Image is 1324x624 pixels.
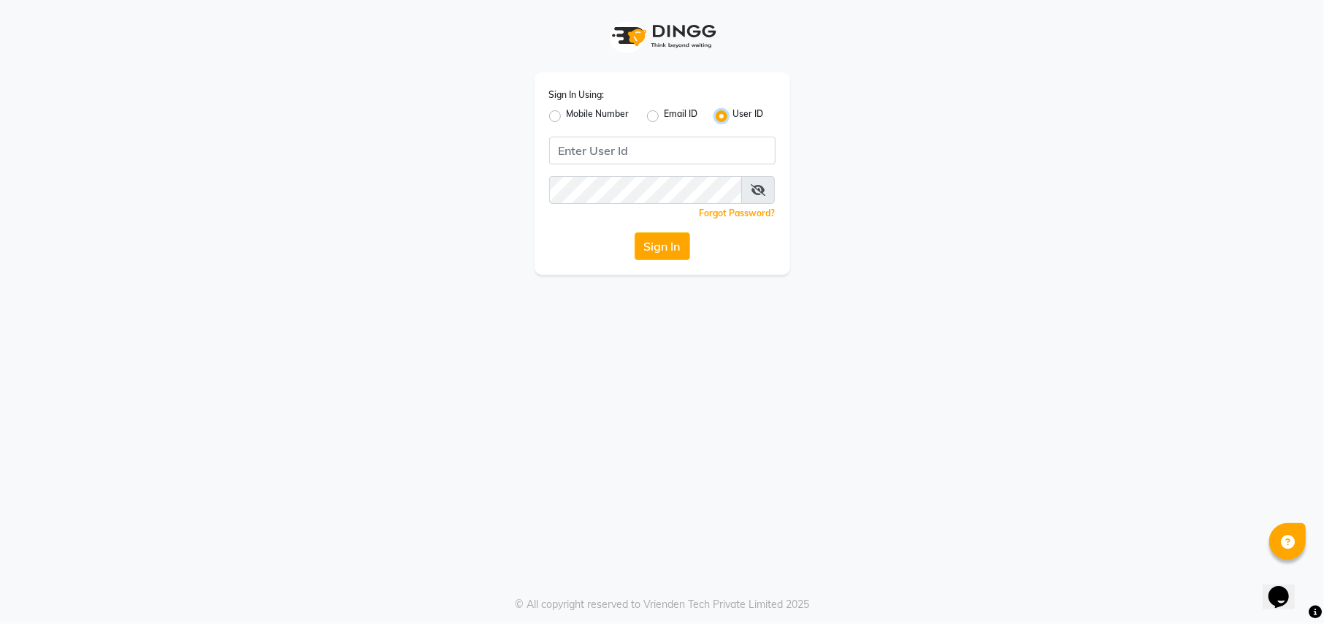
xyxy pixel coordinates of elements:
label: Email ID [665,107,698,125]
input: Username [549,176,742,204]
button: Sign In [635,232,690,260]
input: Username [549,137,776,164]
a: Forgot Password? [700,208,776,218]
label: User ID [733,107,764,125]
img: logo1.svg [604,15,721,58]
iframe: chat widget [1263,566,1309,609]
label: Mobile Number [567,107,630,125]
label: Sign In Using: [549,88,605,102]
